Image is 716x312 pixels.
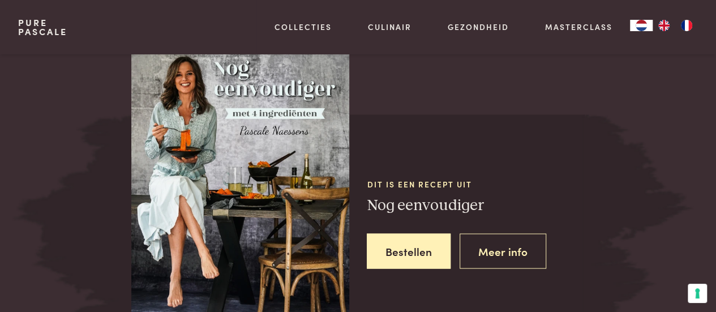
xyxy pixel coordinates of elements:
[630,20,653,31] div: Language
[630,20,653,31] a: NL
[367,195,584,215] h3: Nog eenvoudiger
[675,20,698,31] a: FR
[368,21,411,33] a: Culinair
[653,20,698,31] ul: Language list
[653,20,675,31] a: EN
[367,233,451,269] a: Bestellen
[688,284,707,303] button: Uw voorkeuren voor toestemming voor trackingtechnologieën
[275,21,332,33] a: Collecties
[18,18,67,36] a: PurePascale
[448,21,509,33] a: Gezondheid
[630,20,698,31] aside: Language selected: Nederlands
[460,233,546,269] a: Meer info
[544,21,612,33] a: Masterclass
[367,178,584,190] span: Dit is een recept uit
